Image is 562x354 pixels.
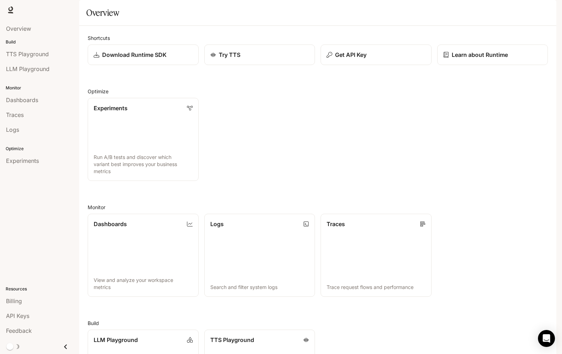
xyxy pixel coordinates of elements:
[94,154,193,175] p: Run A/B tests and discover which variant best improves your business metrics
[538,330,555,347] div: Open Intercom Messenger
[204,45,315,65] a: Try TTS
[102,51,166,59] p: Download Runtime SDK
[219,51,240,59] p: Try TTS
[88,45,199,65] a: Download Runtime SDK
[86,6,119,20] h1: Overview
[88,319,548,327] h2: Build
[204,214,315,297] a: LogsSearch and filter system logs
[88,88,548,95] h2: Optimize
[210,336,254,344] p: TTS Playground
[94,336,138,344] p: LLM Playground
[321,45,432,65] button: Get API Key
[88,214,199,297] a: DashboardsView and analyze your workspace metrics
[94,277,193,291] p: View and analyze your workspace metrics
[321,214,432,297] a: TracesTrace request flows and performance
[210,220,224,228] p: Logs
[452,51,508,59] p: Learn about Runtime
[94,220,127,228] p: Dashboards
[335,51,367,59] p: Get API Key
[210,284,309,291] p: Search and filter system logs
[94,104,128,112] p: Experiments
[437,45,548,65] a: Learn about Runtime
[327,220,345,228] p: Traces
[327,284,426,291] p: Trace request flows and performance
[88,98,199,181] a: ExperimentsRun A/B tests and discover which variant best improves your business metrics
[88,203,548,211] h2: Monitor
[88,34,548,42] h2: Shortcuts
